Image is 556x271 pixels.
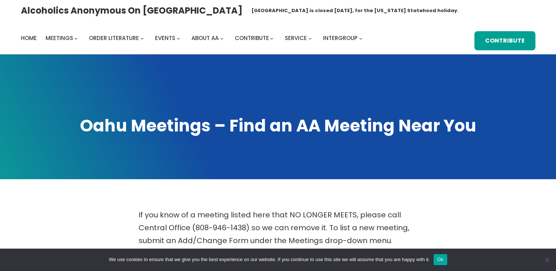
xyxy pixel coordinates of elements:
a: Home [21,33,37,43]
a: Contribute [474,31,535,51]
a: About AA [191,33,219,43]
a: Intergroup [323,33,358,43]
button: Order Literature submenu [140,37,144,40]
button: Intergroup submenu [359,37,362,40]
a: Alcoholics Anonymous on [GEOGRAPHIC_DATA] [21,3,243,18]
nav: Intergroup [21,33,365,43]
button: Events submenu [177,37,180,40]
span: Order Literature [89,34,139,42]
button: Contribute submenu [270,37,273,40]
span: No [543,256,550,263]
a: Meetings [46,33,73,43]
p: If you know of a meeting listed here that NO LONGER MEETS, please call Central Office (808-946-14... [139,209,418,247]
a: Contribute [235,33,269,43]
h1: [GEOGRAPHIC_DATA] is closed [DATE], for the [US_STATE] Statehood holiday. [251,7,459,14]
span: Contribute [235,34,269,42]
a: Events [155,33,175,43]
span: Home [21,34,37,42]
span: Service [285,34,307,42]
button: About AA submenu [220,37,223,40]
h1: Oahu Meetings – Find an AA Meeting Near You [21,115,535,137]
span: Events [155,34,175,42]
button: Service submenu [308,37,312,40]
span: Meetings [46,34,73,42]
button: Meetings submenu [74,37,78,40]
button: Ok [434,254,447,265]
span: We use cookies to ensure that we give you the best experience on our website. If you continue to ... [109,256,430,263]
a: Service [285,33,307,43]
span: Intergroup [323,34,358,42]
span: About AA [191,34,219,42]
